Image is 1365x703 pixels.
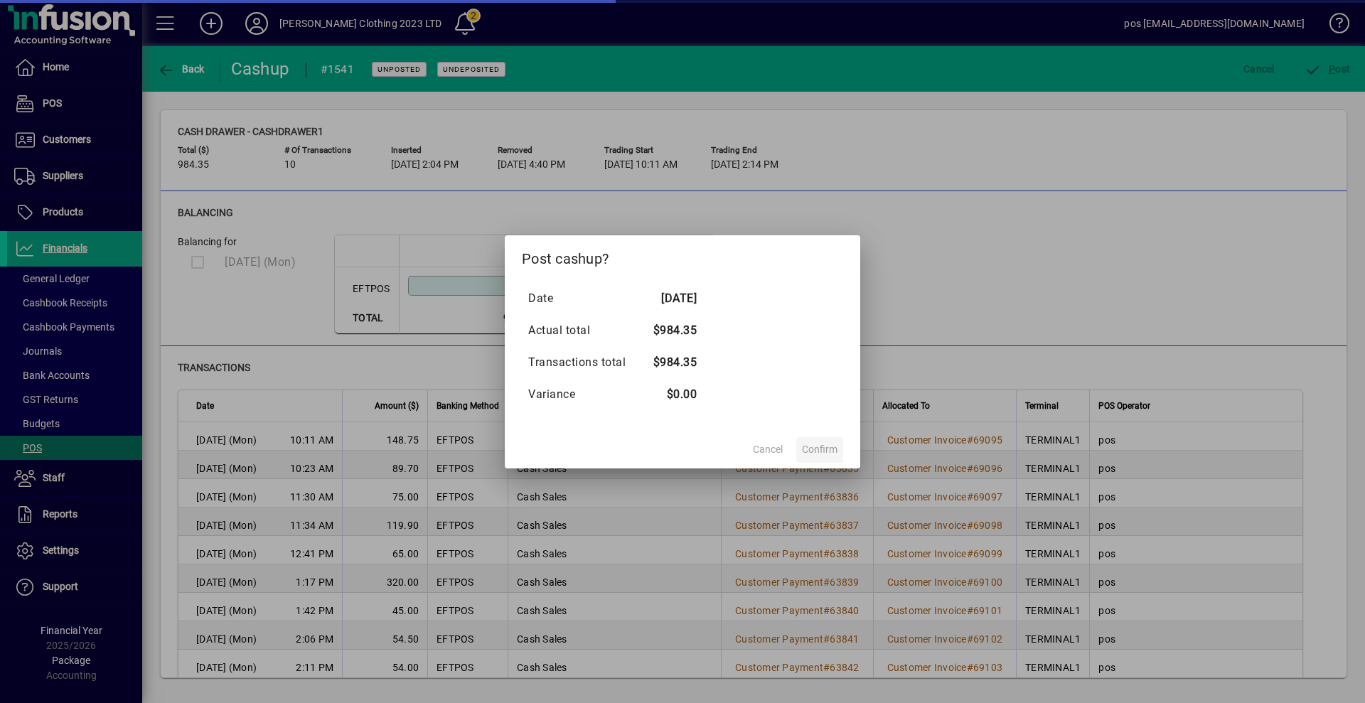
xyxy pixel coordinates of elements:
td: Actual total [528,315,640,347]
td: Variance [528,379,640,411]
h2: Post cashup? [505,235,860,277]
td: Transactions total [528,347,640,379]
td: [DATE] [640,283,697,315]
td: $0.00 [640,379,697,411]
td: $984.35 [640,347,697,379]
td: $984.35 [640,315,697,347]
td: Date [528,283,640,315]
